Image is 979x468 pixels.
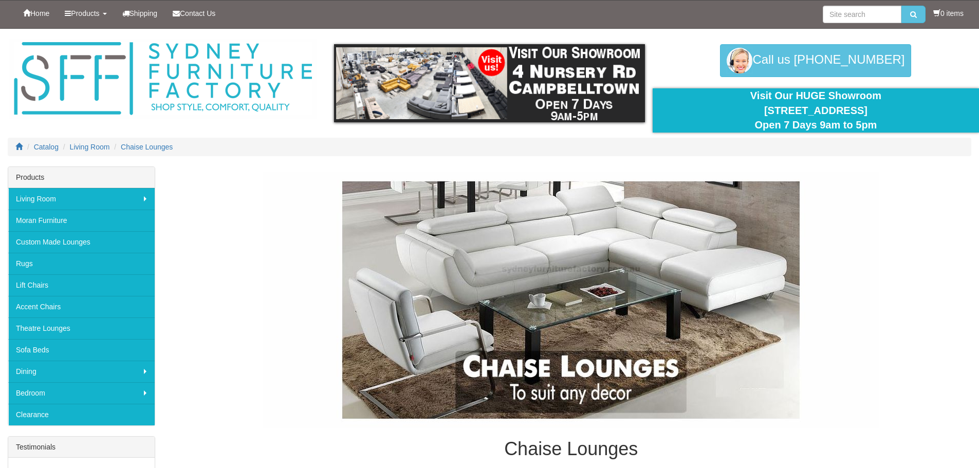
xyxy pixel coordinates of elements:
[57,1,114,26] a: Products
[15,1,57,26] a: Home
[8,210,155,231] a: Moran Furniture
[8,317,155,339] a: Theatre Lounges
[171,439,971,459] h1: Chaise Lounges
[823,6,901,23] input: Site search
[8,253,155,274] a: Rugs
[8,188,155,210] a: Living Room
[34,143,59,151] a: Catalog
[165,1,223,26] a: Contact Us
[30,9,49,17] span: Home
[71,9,99,17] span: Products
[8,339,155,361] a: Sofa Beds
[8,296,155,317] a: Accent Chairs
[263,172,879,428] img: Chaise Lounges
[8,404,155,425] a: Clearance
[8,231,155,253] a: Custom Made Lounges
[8,167,155,188] div: Products
[660,88,971,133] div: Visit Our HUGE Showroom [STREET_ADDRESS] Open 7 Days 9am to 5pm
[180,9,215,17] span: Contact Us
[8,437,155,458] div: Testimonials
[130,9,158,17] span: Shipping
[9,39,317,119] img: Sydney Furniture Factory
[70,143,110,151] a: Living Room
[121,143,173,151] a: Chaise Lounges
[8,274,155,296] a: Lift Chairs
[115,1,165,26] a: Shipping
[334,44,645,122] img: showroom.gif
[8,382,155,404] a: Bedroom
[8,361,155,382] a: Dining
[933,8,964,18] li: 0 items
